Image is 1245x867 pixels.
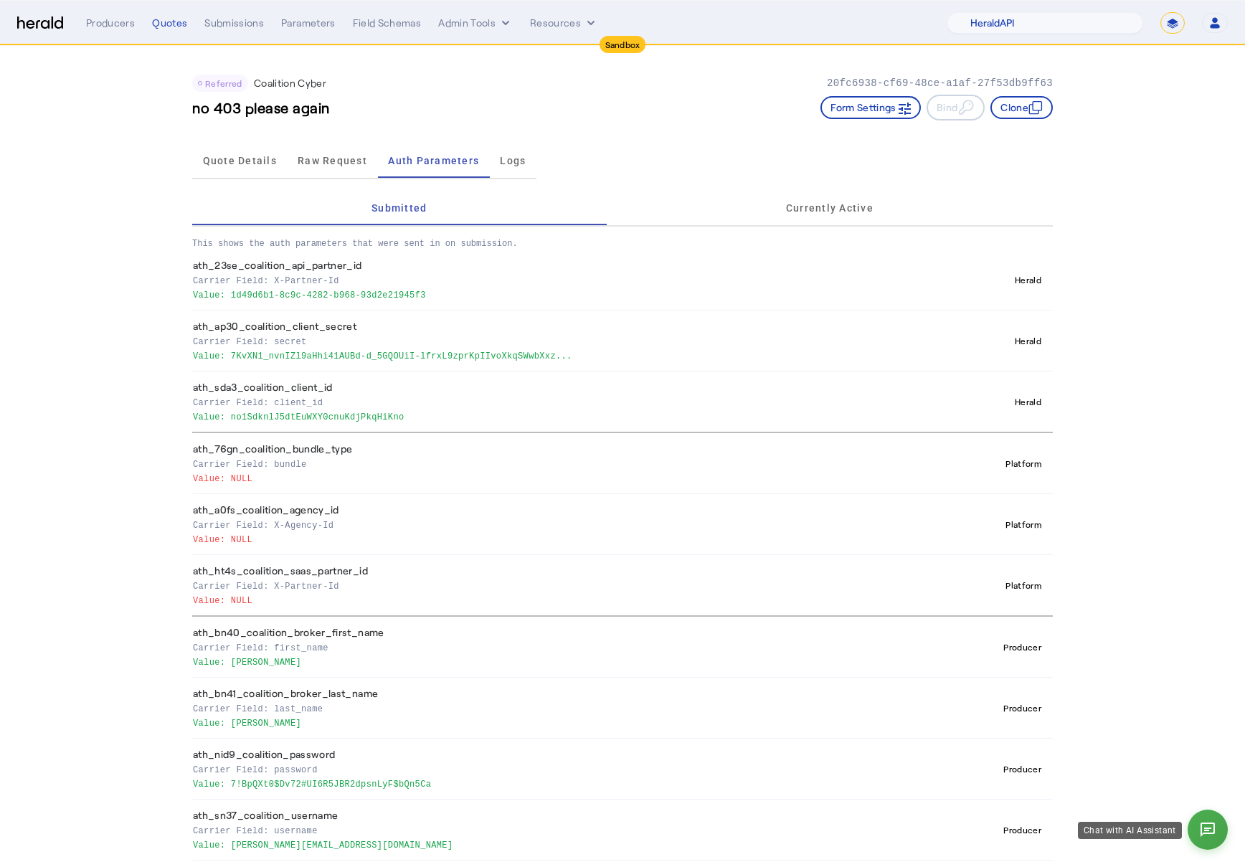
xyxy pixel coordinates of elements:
span: Referred [205,78,242,88]
img: Herald Logo [17,16,63,30]
p: Carrier Field: password [193,762,934,776]
p: This shows the auth parameters that were sent in on submission. [192,227,1053,250]
div: Producer [998,699,1047,716]
div: Field Schemas [353,16,422,30]
p: Carrier Field: X-Partner-Id [193,578,934,592]
div: Platform [1000,577,1047,594]
div: Herald [1009,393,1047,410]
th: ath_sda3_coalition_client_id [192,371,939,433]
div: Submissions [204,16,264,30]
button: Resources dropdown menu [530,16,598,30]
div: Producer [998,760,1047,777]
p: Carrier Field: first_name [193,640,934,654]
button: Form Settings [820,96,921,119]
p: Value: 1d49d6b1-8c9c-4282-b968-93d2e21945f3 [193,287,934,301]
button: Bind [927,95,985,120]
div: Platform [1000,516,1047,533]
p: Value: NULL [193,470,934,485]
p: 20fc6938-cf69-48ce-a1af-27f53db9ff63 [827,76,1053,90]
p: Value: [PERSON_NAME] [193,715,934,729]
p: Carrier Field: X-Partner-Id [193,273,934,287]
div: Herald [1009,271,1047,288]
p: Carrier Field: X-Agency-Id [193,517,934,531]
p: Value: 7KvXN1_nvnIZl9aHhi41AUBd-d_5GQOUiI-lfrxL9zprKpIIvoXkqSWwbXxz... [193,348,934,362]
div: Chat with AI Assistant [1078,822,1182,839]
p: Value: [PERSON_NAME][EMAIL_ADDRESS][DOMAIN_NAME] [193,837,934,851]
p: Carrier Field: client_id [193,394,934,409]
div: Parameters [281,16,336,30]
p: Value: NULL [193,531,934,546]
span: Currently Active [786,203,874,213]
span: Raw Request [298,156,367,166]
div: Herald [1009,332,1047,349]
span: Quote Details [203,156,277,166]
button: internal dropdown menu [438,16,513,30]
th: ath_nid9_coalition_password [192,739,939,800]
h3: no 403 please again [192,98,330,118]
th: ath_ht4s_coalition_saas_partner_id [192,555,939,617]
th: ath_76gn_coalition_bundle_type [192,432,939,494]
span: Logs [500,156,526,166]
p: Carrier Field: secret [193,333,934,348]
p: Carrier Field: username [193,823,934,837]
th: ath_sn37_coalition_username [192,800,939,861]
p: Carrier Field: bundle [193,456,934,470]
div: Quotes [152,16,187,30]
th: ath_bn41_coalition_broker_last_name [192,678,939,739]
div: Producer [998,638,1047,655]
p: Value: 7!BpQXt0$Dv72#UI6R5JBR2dpsnLyF$bQn5Ca [193,776,934,790]
p: Value: no1SdknlJ5dtEuWXY0cnuKdjPkqHiKno [193,409,934,423]
span: Submitted [371,203,427,213]
th: ath_bn40_coalition_broker_first_name [192,616,939,678]
div: Producers [86,16,135,30]
p: Carrier Field: last_name [193,701,934,715]
div: Platform [1000,455,1047,472]
div: Producer [998,821,1047,838]
th: ath_a0fs_coalition_agency_id [192,494,939,555]
button: Clone [990,96,1053,119]
div: Sandbox [600,36,646,53]
th: ath_ap30_coalition_client_secret [192,311,939,371]
span: Auth Parameters [388,156,479,166]
p: Coalition Cyber [254,76,326,90]
th: ath_23se_coalition_api_partner_id [192,250,939,311]
p: Value: [PERSON_NAME] [193,654,934,668]
p: Value: NULL [193,592,934,607]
